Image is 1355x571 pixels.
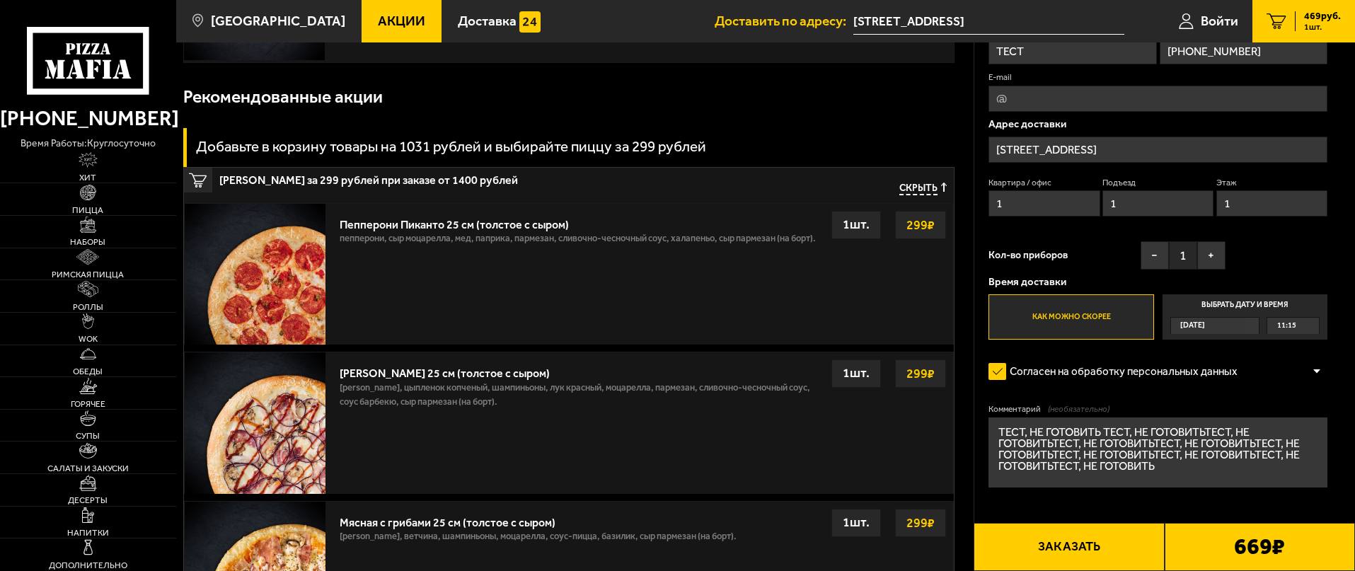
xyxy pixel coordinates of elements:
div: 1 шт. [831,359,881,388]
span: Скрыть [899,183,938,196]
div: [PERSON_NAME] 25 см (толстое с сыром) [340,359,817,380]
input: +7 ( [1160,38,1327,64]
strong: 299 ₽ [903,360,938,387]
a: Пепперони Пиканто 25 см (толстое с сыром)пепперони, сыр Моцарелла, мед, паприка, пармезан, сливоч... [184,203,954,345]
label: Подъезд [1102,177,1213,189]
p: [PERSON_NAME], ветчина, шампиньоны, моцарелла, соус-пицца, базилик, сыр пармезан (на борт). [340,529,737,550]
span: [DATE] [1180,318,1205,334]
button: Скрыть [899,183,947,196]
span: Акции [378,14,425,28]
p: [PERSON_NAME], цыпленок копченый, шампиньоны, лук красный, моцарелла, пармезан, сливочно-чесночны... [340,381,817,416]
span: Салаты и закуски [47,464,129,473]
span: Доставка [458,14,517,28]
button: − [1141,241,1169,270]
span: Хит [79,173,96,182]
span: Горячее [71,400,105,408]
button: + [1197,241,1226,270]
span: Обеды [73,367,103,376]
span: 469 руб. [1304,11,1341,21]
label: Квартира / офис [988,177,1100,189]
img: 15daf4d41897b9f0e9f617042186c801.svg [519,11,541,33]
input: Ваш адрес доставки [853,8,1124,35]
span: (необязательно) [1048,403,1109,415]
span: 1 шт. [1304,23,1341,31]
h3: Добавьте в корзину товары на 1031 рублей и выбирайте пиццу за 299 рублей [196,139,706,154]
span: [PERSON_NAME] за 299 рублей при заказе от 1400 рублей [219,168,681,186]
p: пепперони, сыр Моцарелла, мед, паприка, пармезан, сливочно-чесночный соус, халапеньо, сыр пармеза... [340,231,816,253]
button: Заказать [974,523,1164,571]
strong: 299 ₽ [903,212,938,238]
input: @ [988,86,1327,112]
label: Как можно скорее [988,294,1153,340]
span: Наборы [70,238,105,246]
span: WOK [79,335,98,343]
p: Адрес доставки [988,119,1327,129]
div: 1 шт. [831,509,881,537]
div: Мясная с грибами 25 см (толстое с сыром) [340,509,737,529]
span: Доставить по адресу: [715,14,853,28]
div: 1 шт. [831,211,881,239]
strong: 299 ₽ [903,509,938,536]
span: Дополнительно [49,561,127,570]
span: Напитки [67,529,109,537]
span: Римская пицца [52,270,124,279]
span: 11:15 [1277,318,1296,334]
label: Согласен на обработку персональных данных [988,357,1252,386]
div: Пепперони Пиканто 25 см (толстое с сыром) [340,211,816,231]
span: [GEOGRAPHIC_DATA] [211,14,345,28]
b: 669 ₽ [1234,536,1285,558]
span: Пицца [72,206,103,214]
span: Десерты [68,496,108,504]
input: Имя [988,38,1156,64]
h3: Рекомендованные акции [183,88,383,106]
p: Время доставки [988,277,1327,287]
label: Этаж [1216,177,1327,189]
span: Роллы [73,303,103,311]
span: Кол-во приборов [988,250,1068,260]
a: [PERSON_NAME] 25 см (толстое с сыром)[PERSON_NAME], цыпленок копченый, шампиньоны, лук красный, м... [184,352,954,493]
label: Комментарий [988,403,1327,415]
label: Выбрать дату и время [1163,294,1327,340]
span: Санкт-Петербург, проспект Науки, 1 [853,8,1124,35]
span: 1 [1169,241,1197,270]
span: Войти [1201,14,1238,28]
label: E-mail [988,71,1327,83]
span: Супы [76,432,100,440]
